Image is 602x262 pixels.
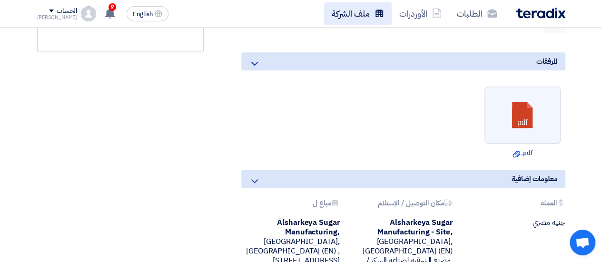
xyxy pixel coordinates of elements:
b: Alsharkeya Sugar Manufacturing, [277,217,339,238]
div: Open chat [570,230,595,255]
div: مكان التوصيل / الإستلام [358,199,453,209]
span: English [133,11,153,18]
div: الحساب [57,7,77,15]
a: ملف الشركة [324,2,392,25]
b: Alsharkeya Sugar Manufacturing - Site, [377,217,453,238]
span: معلومات إضافية [512,174,558,184]
div: جنيه مصري [467,218,565,227]
button: English [127,6,168,21]
a: الطلبات [449,2,504,25]
a: .pdf [487,148,558,158]
span: 9 [109,3,116,11]
div: مباع ل [245,199,340,209]
span: المرفقات [536,56,557,67]
a: الأوردرات [392,2,449,25]
img: profile_test.png [81,6,96,21]
div: [PERSON_NAME] [37,15,78,20]
img: Teradix logo [516,8,565,19]
div: العمله [471,199,565,209]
